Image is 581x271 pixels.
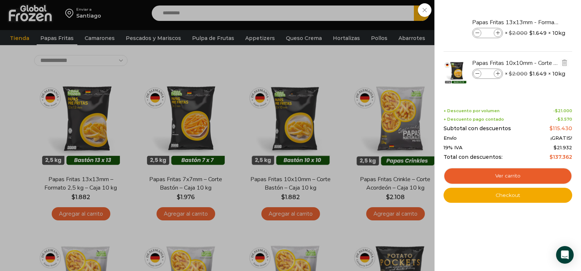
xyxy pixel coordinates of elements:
bdi: 2.000 [509,30,527,36]
span: $ [558,117,560,122]
a: Eliminar Papas Fritas 10x10mm - Corte Bastón - Caja 10 kg del carrito [560,59,569,68]
span: $ [555,108,558,113]
span: Envío [444,135,457,141]
bdi: 1.649 [529,70,547,77]
input: Product quantity [482,29,493,37]
span: + Descuento pago contado [444,117,504,122]
span: × × 10kg [505,69,565,79]
span: $ [509,70,512,77]
span: - [553,109,572,113]
span: × × 10kg [505,28,565,38]
bdi: 2.000 [509,70,527,77]
span: $ [509,30,512,36]
span: 19% IVA [444,145,463,151]
span: 21.932 [554,144,572,150]
span: $ [529,70,533,77]
span: Total con descuentos: [444,154,503,160]
bdi: 21.000 [555,108,572,113]
span: - [556,117,572,122]
span: Subtotal con descuentos [444,125,511,132]
bdi: 137.362 [549,154,572,160]
span: $ [549,154,553,160]
img: Eliminar Papas Fritas 10x10mm - Corte Bastón - Caja 10 kg del carrito [561,59,568,66]
span: ¡GRATIS! [551,135,572,141]
bdi: 115.430 [549,125,572,132]
a: Ver carrito [444,168,572,184]
bdi: 3.570 [558,117,572,122]
div: Open Intercom Messenger [556,246,574,264]
bdi: 1.649 [529,29,547,37]
span: $ [529,29,533,37]
span: + Descuento por volumen [444,109,500,113]
input: Product quantity [482,70,493,78]
a: Papas Fritas 13x13mm - Formato 2,5 kg - Caja 10 kg [472,18,559,26]
a: Papas Fritas 10x10mm - Corte Bastón - Caja 10 kg [472,59,559,67]
span: $ [554,144,557,150]
span: $ [549,125,553,132]
a: Checkout [444,188,572,203]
